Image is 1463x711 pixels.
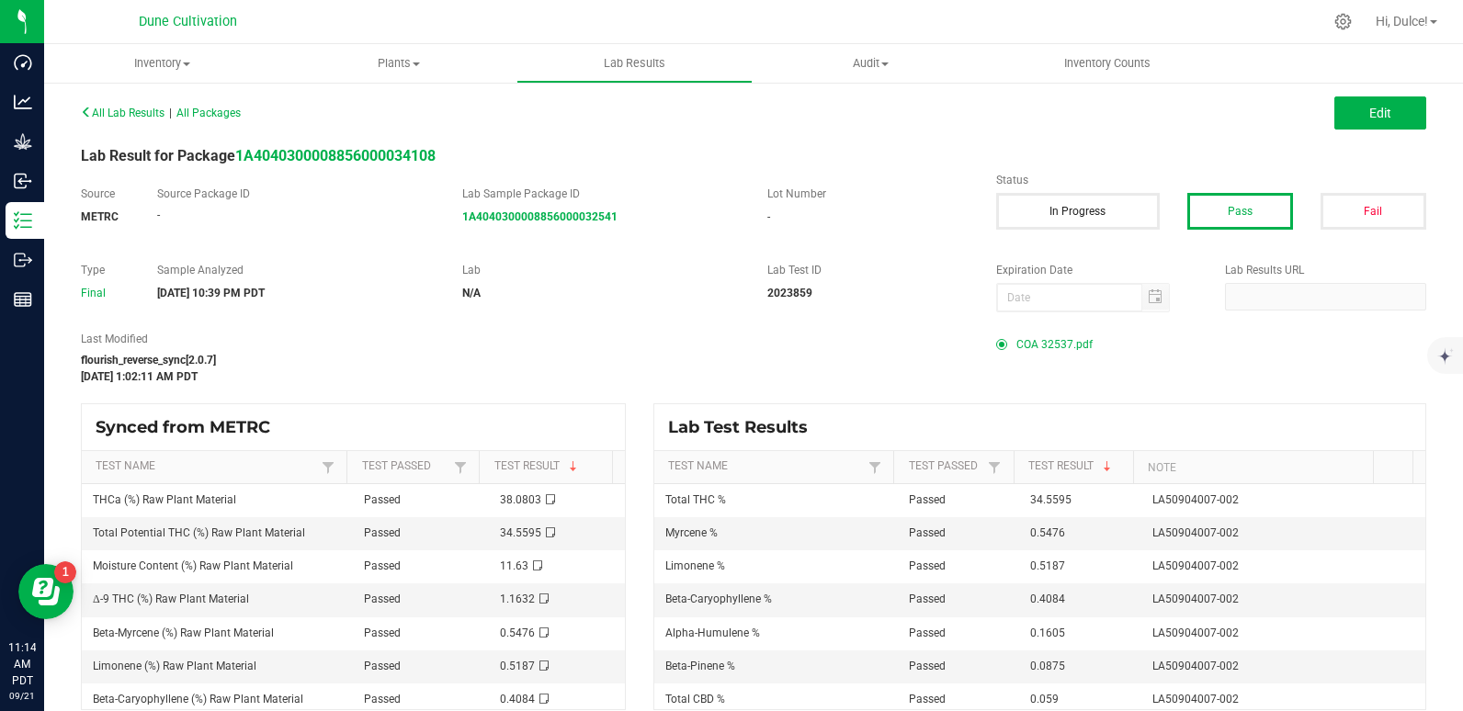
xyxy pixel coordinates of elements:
span: Beta-Pinene % [665,660,735,672]
span: Passed [364,493,401,506]
inline-svg: Reports [14,290,32,309]
a: Inventory Counts [989,44,1225,83]
span: Total CBD % [665,693,725,705]
span: Passed [909,526,946,539]
span: Beta-Myrcene (%) Raw Plant Material [93,626,274,639]
strong: 2023859 [767,287,812,299]
label: Last Modified [81,331,969,347]
form-radio-button: Primary COA [996,339,1007,350]
span: 1.1632 [500,592,535,605]
label: Lab Sample Package ID [462,186,740,202]
span: LA50904007-002 [1152,592,1239,605]
span: Synced from METRC [96,417,284,437]
span: 0.5476 [500,626,535,639]
span: 0.0875 [1030,660,1065,672]
span: Alpha-Humulene % [665,626,760,639]
span: LA50904007-002 [1152,626,1239,639]
span: Inventory Counts [1039,55,1175,72]
label: Expiration Date [996,262,1197,278]
inline-svg: Grow [14,132,32,151]
label: Status [996,172,1426,188]
a: Filter [449,456,471,479]
span: Passed [364,559,401,572]
span: Passed [364,526,401,539]
strong: N/A [462,287,481,299]
label: Lab Results URL [1225,262,1426,278]
inline-svg: Analytics [14,93,32,111]
span: | [169,107,172,119]
span: Passed [364,693,401,705]
span: 0.1605 [1030,626,1065,639]
th: Note [1133,451,1373,484]
a: Test NameSortable [668,459,864,474]
span: 0.4084 [500,693,535,705]
a: Filter [317,456,339,479]
span: Myrcene % [665,526,718,539]
p: 09/21 [8,689,36,703]
span: 0.5187 [1030,559,1065,572]
iframe: Resource center unread badge [54,561,76,583]
strong: [DATE] 10:39 PM PDT [157,287,265,299]
a: Test ResultSortable [1028,459,1127,474]
label: Type [81,262,130,278]
inline-svg: Inbound [14,172,32,190]
span: Audit [754,55,988,72]
span: 38.0803 [500,493,541,506]
span: 0.5187 [500,660,535,672]
div: Manage settings [1332,13,1355,30]
a: 1A4040300008856000032541 [462,210,618,223]
span: Passed [909,660,946,672]
label: Lab Test ID [767,262,969,278]
span: Lab Result for Package [81,147,436,164]
span: Limonene % [665,559,725,572]
a: Plants [280,44,516,83]
span: Lab Results [579,55,690,72]
a: Test NameSortable [96,459,317,474]
label: Lot Number [767,186,969,202]
span: LA50904007-002 [1152,660,1239,672]
inline-svg: Dashboard [14,53,32,72]
span: Dune Cultivation [139,14,237,29]
span: Beta-Caryophyllene % [665,592,772,605]
span: 0.4084 [1030,592,1065,605]
a: Inventory [44,44,280,83]
span: LA50904007-002 [1152,693,1239,705]
a: Test PassedSortable [909,459,984,474]
button: Fail [1321,193,1426,230]
strong: flourish_reverse_sync[2.0.7] [81,354,216,367]
span: COA 32537.pdf [1016,331,1093,358]
span: Moisture Content (%) Raw Plant Material [93,559,293,572]
iframe: Resource center [18,564,74,619]
span: Passed [909,559,946,572]
inline-svg: Outbound [14,251,32,269]
span: Sortable [1100,459,1115,474]
span: Passed [909,493,946,506]
span: LA50904007-002 [1152,559,1239,572]
span: Passed [364,660,401,672]
span: 11.63 [500,559,528,572]
span: - [157,209,160,221]
a: Audit [753,44,989,83]
a: 1A4040300008856000034108 [235,147,436,164]
p: 11:14 AM PDT [8,639,36,689]
strong: METRC [81,210,119,223]
span: Edit [1369,106,1391,120]
span: Plants [281,55,516,72]
button: Pass [1187,193,1293,230]
span: Δ-9 THC (%) Raw Plant Material [93,592,249,605]
span: Lab Test Results [668,417,822,437]
span: 0.5476 [1030,526,1065,539]
label: Source Package ID [157,186,435,202]
span: Limonene (%) Raw Plant Material [93,660,256,672]
span: Inventory [44,55,280,72]
span: Passed [909,592,946,605]
a: Test ResultSortable [494,459,606,474]
span: Beta-Caryophyllene (%) Raw Plant Material [93,693,303,705]
span: LA50904007-002 [1152,493,1239,506]
span: All Packages [176,107,241,119]
div: Final [81,285,130,301]
inline-svg: Inventory [14,211,32,230]
span: Passed [364,592,401,605]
